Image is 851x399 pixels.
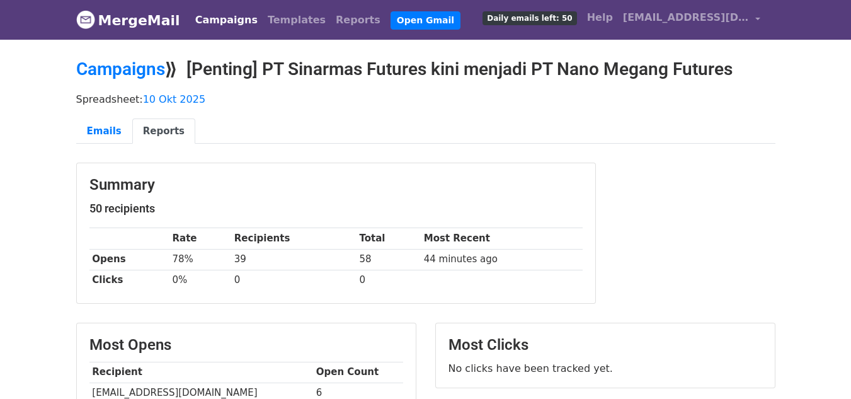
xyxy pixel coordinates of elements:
[331,8,386,33] a: Reports
[76,7,180,33] a: MergeMail
[76,93,775,106] p: Spreadsheet:
[169,249,231,270] td: 78%
[313,362,403,383] th: Open Count
[448,362,762,375] p: No clicks have been tracked yet.
[357,228,421,249] th: Total
[421,228,583,249] th: Most Recent
[76,59,165,79] a: Campaigns
[231,270,357,291] td: 0
[169,270,231,291] td: 0%
[391,11,460,30] a: Open Gmail
[89,270,169,291] th: Clicks
[89,362,313,383] th: Recipient
[263,8,331,33] a: Templates
[190,8,263,33] a: Campaigns
[169,228,231,249] th: Rate
[477,5,581,30] a: Daily emails left: 50
[76,10,95,29] img: MergeMail logo
[89,202,583,216] h5: 50 recipients
[76,59,775,80] h2: ⟫ [Penting] PT Sinarmas Futures kini menjadi PT Nano Megang Futures
[421,249,583,270] td: 44 minutes ago
[483,11,576,25] span: Daily emails left: 50
[132,119,195,144] a: Reports
[231,228,357,249] th: Recipients
[448,336,762,354] h3: Most Clicks
[143,93,205,105] a: 10 Okt 2025
[357,270,421,291] td: 0
[618,5,765,35] a: [EMAIL_ADDRESS][DOMAIN_NAME]
[89,336,403,354] h3: Most Opens
[231,249,357,270] td: 39
[89,176,583,194] h3: Summary
[623,10,749,25] span: [EMAIL_ADDRESS][DOMAIN_NAME]
[89,249,169,270] th: Opens
[76,119,132,144] a: Emails
[582,5,618,30] a: Help
[357,249,421,270] td: 58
